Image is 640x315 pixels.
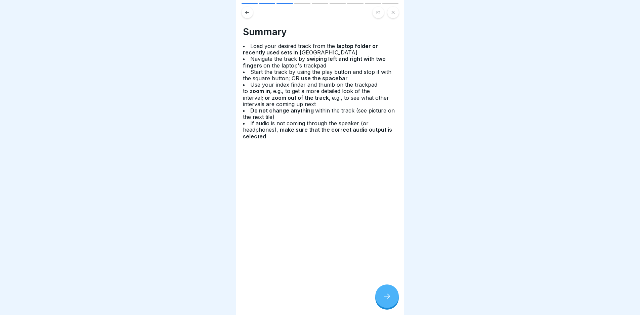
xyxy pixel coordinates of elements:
span: Use your index finder and thumb on the trackpad to [243,81,377,94]
h4: Summary [243,26,397,38]
span: e.g., to see what other intervals are coming up next [243,94,389,107]
strong: make sure that the correct audio output is selected [243,126,392,139]
strong: zoom in, [250,88,273,94]
strong: laptop folder or recently used sets [243,43,378,56]
strong: Do not change anything [250,107,315,114]
span: Navigate the track by [250,55,307,62]
span: Load your desired track from the [250,43,337,49]
strong: or zoom out of the track, [265,94,332,101]
strong: use the spacebar [301,75,349,82]
span: Start the track by using the play button and stop it with the square button; OR [243,69,391,82]
span: in [GEOGRAPHIC_DATA] [294,49,359,56]
span: within the track (see picture on the next tile) [243,107,395,120]
span: on the laptop's trackpad [263,62,328,69]
span: e.g., to get a more detailed look of the interval; [243,88,370,101]
span: If audio is not coming through the speaker (or headphones), [243,120,369,133]
strong: swiping left and right with two fingers [243,55,386,69]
